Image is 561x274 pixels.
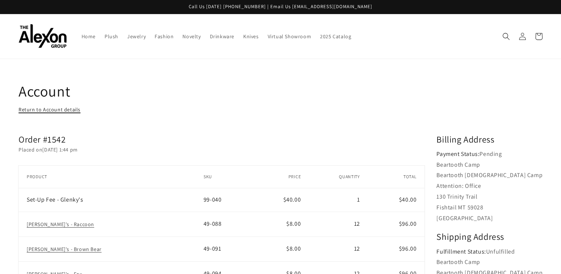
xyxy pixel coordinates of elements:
th: Quantity [309,166,368,188]
h2: Order #1542 [19,134,425,145]
span: Virtual Showroom [268,33,311,40]
a: Home [77,29,100,44]
a: Novelty [178,29,205,44]
a: Jewelry [123,29,150,44]
th: Price [257,166,309,188]
td: $96.00 [368,212,425,237]
strong: Payment Status: [436,150,479,158]
a: Return to Account details [19,105,80,114]
strong: Fulfillment Status: [436,248,486,255]
span: 2025 Catalog [320,33,351,40]
th: Total [368,166,425,188]
td: 12 [309,237,368,262]
span: Fashion [155,33,174,40]
h1: Account [19,81,542,101]
a: [PERSON_NAME]'s - Brown Bear [27,246,102,252]
a: [PERSON_NAME]'s - Raccoon [27,221,94,228]
img: The Alexon Group [19,24,67,48]
a: 2025 Catalog [316,29,356,44]
p: Set-Up Fee - Glenky's [27,197,83,203]
span: $8.00 [286,245,301,252]
a: Plush [100,29,123,44]
td: 1 [309,188,368,212]
a: Fashion [150,29,178,44]
span: Novelty [182,33,201,40]
p: Unfulfilled [436,247,542,257]
td: $96.00 [368,237,425,262]
td: 12 [309,212,368,237]
time: [DATE] 1:44 pm [42,146,77,153]
span: $40.00 [283,196,301,203]
span: $8.00 [286,220,301,228]
span: Home [82,33,96,40]
h2: Shipping Address [436,231,542,242]
td: $40.00 [368,188,425,212]
span: Drinkware [210,33,234,40]
p: Placed on [19,145,425,154]
p: Pending [436,149,542,160]
p: Beartooth Camp Beartooth [DEMOGRAPHIC_DATA] Camp Attention: Office 130 Trinity Trail Fishtail MT ... [436,160,542,224]
th: Product [19,166,204,188]
td: 49-091 [204,237,257,262]
span: Knives [243,33,259,40]
a: Virtual Showroom [263,29,316,44]
h2: Billing Address [436,134,542,145]
span: Jewelry [127,33,146,40]
th: SKU [204,166,257,188]
summary: Search [498,28,514,45]
a: Drinkware [205,29,239,44]
td: 49-088 [204,212,257,237]
a: Knives [239,29,263,44]
td: 99-040 [204,188,257,212]
span: Plush [105,33,118,40]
